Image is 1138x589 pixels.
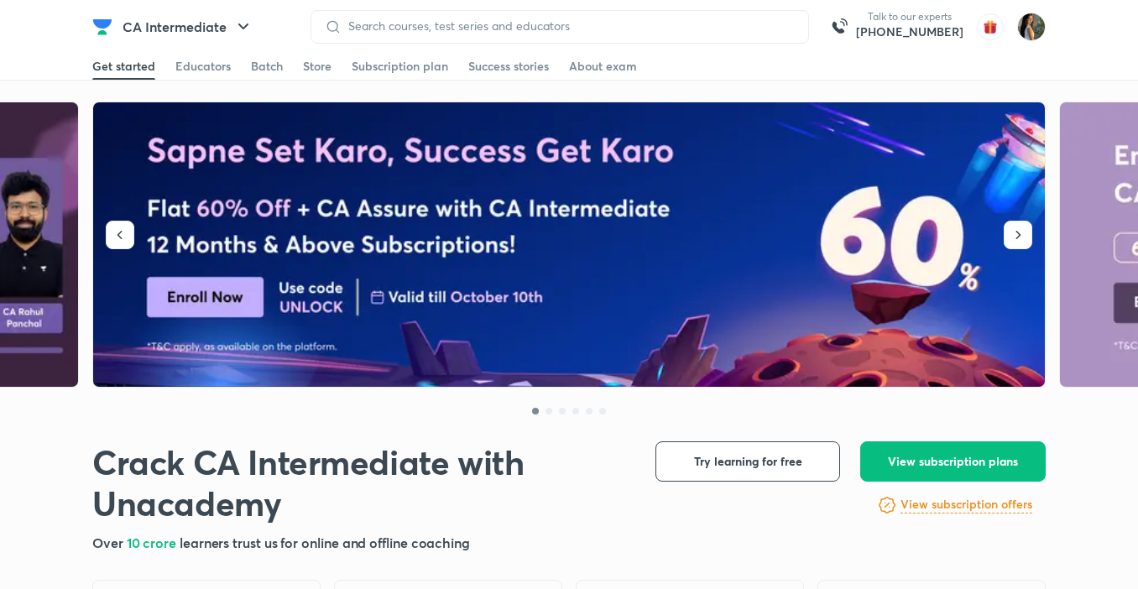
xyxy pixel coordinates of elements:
[180,534,470,551] span: learners trust us for online and offline coaching
[822,10,856,44] img: call-us
[856,23,963,40] a: [PHONE_NUMBER]
[468,53,549,80] a: Success stories
[694,453,802,470] span: Try learning for free
[900,495,1032,515] a: View subscription offers
[92,534,127,551] span: Over
[112,10,264,44] button: CA Intermediate
[860,441,1046,482] button: View subscription plans
[92,441,629,524] h1: Crack CA Intermediate with Unacademy
[569,58,637,75] div: About exam
[977,13,1004,40] img: avatar
[251,58,283,75] div: Batch
[175,53,231,80] a: Educators
[569,53,637,80] a: About exam
[856,10,963,23] p: Talk to our experts
[303,58,331,75] div: Store
[175,58,231,75] div: Educators
[1017,13,1046,41] img: Bhumika
[92,58,155,75] div: Get started
[900,496,1032,513] h6: View subscription offers
[888,453,1018,470] span: View subscription plans
[303,53,331,80] a: Store
[92,53,155,80] a: Get started
[352,58,448,75] div: Subscription plan
[342,19,795,33] input: Search courses, test series and educators
[352,53,448,80] a: Subscription plan
[127,534,180,551] span: 10 crore
[251,53,283,80] a: Batch
[468,58,549,75] div: Success stories
[92,17,112,37] img: Company Logo
[655,441,840,482] button: Try learning for free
